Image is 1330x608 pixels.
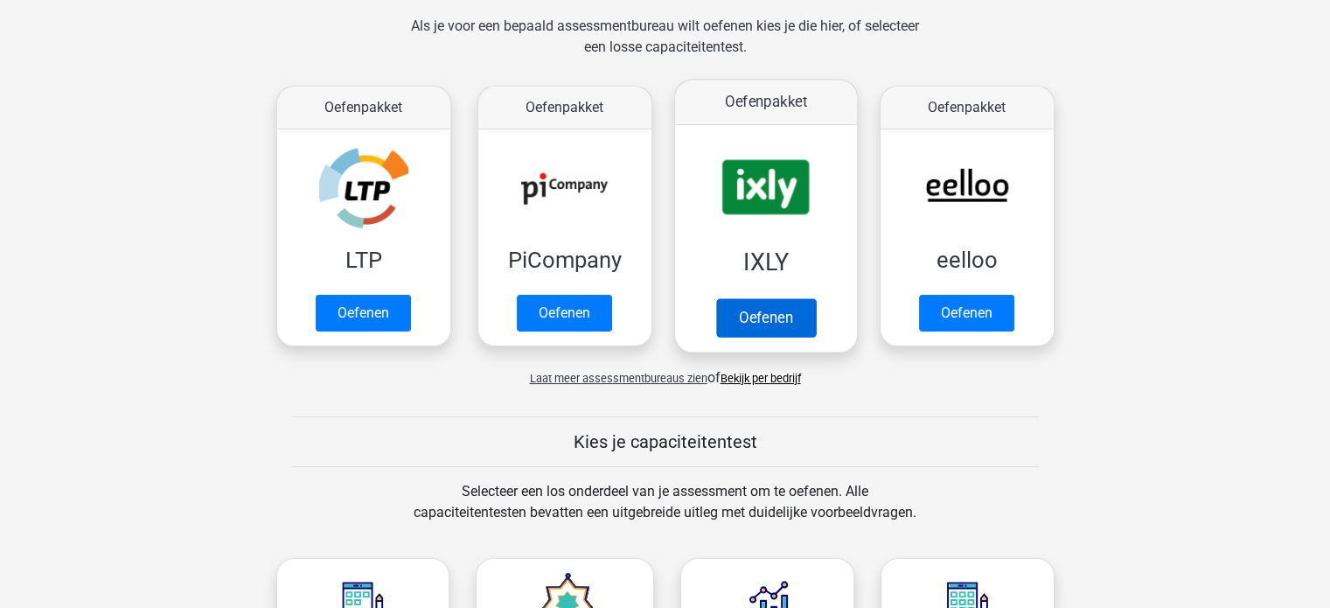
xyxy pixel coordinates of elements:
a: Oefenen [517,295,612,332]
a: Bekijk per bedrijf [721,372,801,385]
a: Oefenen [715,298,815,337]
div: Selecteer een los onderdeel van je assessment om te oefenen. Alle capaciteitentesten bevatten een... [397,481,933,544]
h5: Kies je capaciteitentest [292,431,1039,452]
span: Laat meer assessmentbureaus zien [530,372,707,385]
div: Als je voor een bepaald assessmentbureau wilt oefenen kies je die hier, of selecteer een losse ca... [397,16,933,79]
a: Oefenen [316,295,411,332]
a: Oefenen [919,295,1014,332]
div: of [263,353,1068,388]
